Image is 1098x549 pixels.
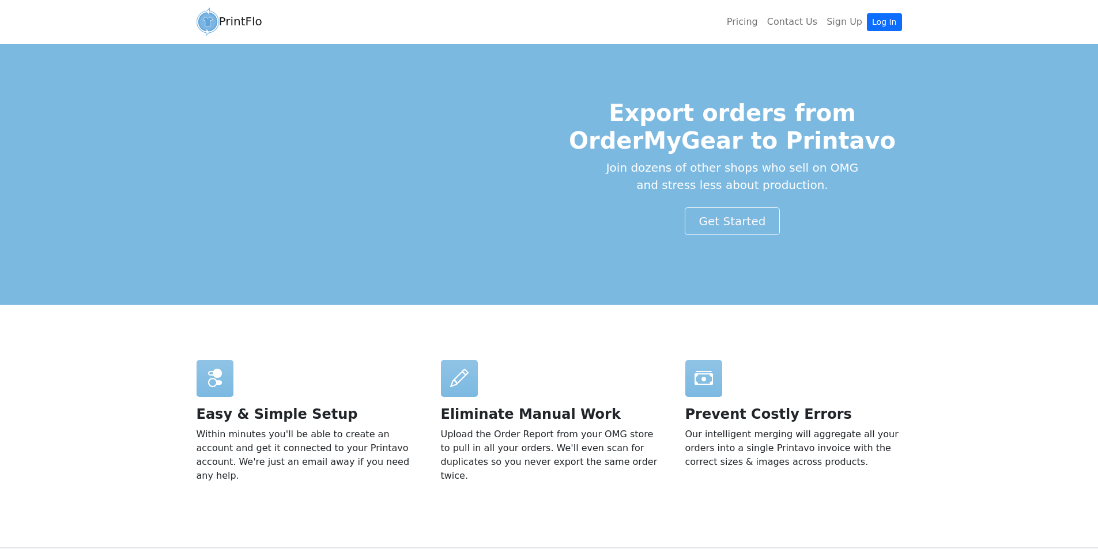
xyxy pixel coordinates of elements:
[197,406,413,423] h2: Easy & Simple Setup
[197,427,413,483] p: Within minutes you'll be able to create an account and get it connected to your Printavo account....
[197,7,219,36] img: circular_logo-4a08d987a9942ce4795adb5847083485d81243b80dbf4c7330427bb863ee0966.png
[441,406,658,423] h2: Eliminate Manual Work
[685,207,780,235] a: Get Started
[763,10,822,33] a: Contact Us
[685,406,902,423] h2: Prevent Costly Errors
[197,5,262,39] a: PrintFlo
[563,159,902,194] p: Join dozens of other shops who sell on OMG and stress less about production.
[722,10,763,33] a: Pricing
[867,13,901,31] a: Log In
[685,427,902,469] p: Our intelligent merging will aggregate all your orders into a single Printavo invoice with the co...
[441,427,658,483] p: Upload the Order Report from your OMG store to pull in all your orders. We'll even scan for dupli...
[822,10,867,33] a: Sign Up
[563,99,902,154] h1: Export orders from OrderMyGear to Printavo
